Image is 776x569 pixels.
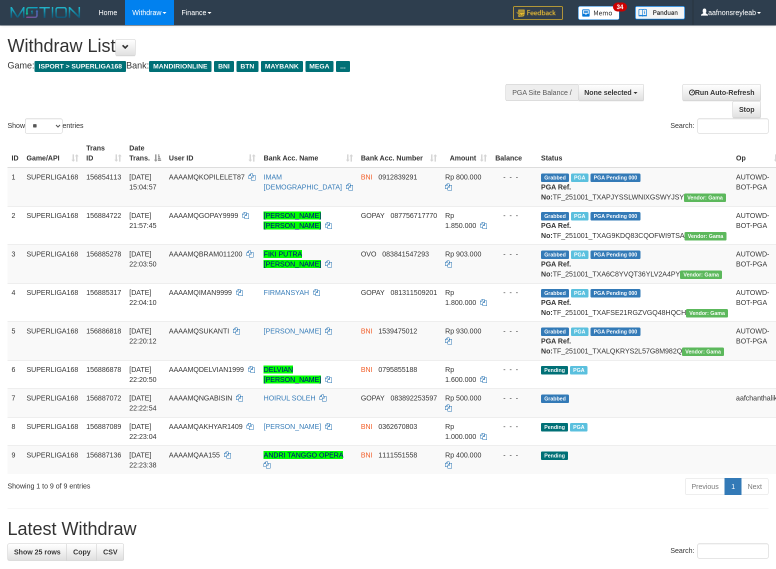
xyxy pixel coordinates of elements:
span: MANDIRIONLINE [149,61,211,72]
span: GOPAY [361,288,384,296]
td: 6 [7,360,22,388]
span: Vendor URL: https://trx31.1velocity.biz [684,193,726,202]
th: Bank Acc. Number: activate to sort column ascending [357,139,441,167]
span: [DATE] 21:57:45 [129,211,157,229]
span: PGA Pending [590,173,640,182]
span: Vendor URL: https://trx31.1velocity.biz [682,347,724,356]
span: ... [336,61,349,72]
b: PGA Ref. No: [541,183,571,201]
span: Copy [73,548,90,556]
th: Trans ID: activate to sort column ascending [82,139,125,167]
select: Showentries [25,118,62,133]
div: - - - [495,210,533,220]
td: SUPERLIGA168 [22,388,82,417]
label: Search: [670,543,768,558]
div: - - - [495,393,533,403]
td: 9 [7,445,22,474]
span: Rp 500.000 [445,394,481,402]
span: PGA Pending [590,212,640,220]
div: - - - [495,172,533,182]
a: [PERSON_NAME] [PERSON_NAME] [263,211,321,229]
td: 3 [7,244,22,283]
div: - - - [495,326,533,336]
span: 156885317 [86,288,121,296]
span: Vendor URL: https://trx31.1velocity.biz [684,232,726,240]
div: - - - [495,249,533,259]
td: SUPERLIGA168 [22,321,82,360]
a: CSV [96,543,124,560]
span: AAAAMQIMAN9999 [169,288,232,296]
span: BNI [361,365,372,373]
span: Show 25 rows [14,548,60,556]
span: None selected [584,88,632,96]
td: 1 [7,167,22,206]
img: Feedback.jpg [513,6,563,20]
span: OVO [361,250,376,258]
td: 2 [7,206,22,244]
span: Copy 083841547293 to clipboard [382,250,429,258]
span: Marked by aafsoumeymey [570,366,587,374]
span: Grabbed [541,173,569,182]
div: - - - [495,450,533,460]
th: User ID: activate to sort column ascending [165,139,260,167]
span: 156884722 [86,211,121,219]
div: PGA Site Balance / [505,84,577,101]
div: Showing 1 to 9 of 9 entries [7,477,316,491]
td: SUPERLIGA168 [22,445,82,474]
span: 156887072 [86,394,121,402]
span: PGA Pending [590,327,640,336]
td: TF_251001_TXAFSE21RGZVGQ48HQCH [537,283,732,321]
span: Copy 0795855188 to clipboard [378,365,417,373]
span: MAYBANK [261,61,303,72]
span: Copy 087756717770 to clipboard [390,211,437,219]
span: Rp 903.000 [445,250,481,258]
td: SUPERLIGA168 [22,283,82,321]
span: 34 [613,2,626,11]
th: Status [537,139,732,167]
span: [DATE] 15:04:57 [129,173,157,191]
span: [DATE] 22:23:38 [129,451,157,469]
span: BNI [361,451,372,459]
th: Bank Acc. Name: activate to sort column ascending [259,139,356,167]
span: [DATE] 22:03:50 [129,250,157,268]
td: SUPERLIGA168 [22,360,82,388]
a: Show 25 rows [7,543,67,560]
span: Grabbed [541,250,569,259]
span: Marked by aafphoenmanit [571,289,588,297]
span: AAAAMQBRAM011200 [169,250,242,258]
a: Run Auto-Refresh [682,84,761,101]
td: TF_251001_TXAPJYSSLWNIXGSWYJSY [537,167,732,206]
span: Vendor URL: https://trx31.1velocity.biz [680,270,722,279]
td: 8 [7,417,22,445]
th: ID [7,139,22,167]
label: Search: [670,118,768,133]
img: MOTION_logo.png [7,5,83,20]
th: Date Trans.: activate to sort column descending [125,139,165,167]
span: GOPAY [361,211,384,219]
a: DELVIAN [PERSON_NAME] [263,365,321,383]
span: Rp 1.850.000 [445,211,476,229]
div: - - - [495,421,533,431]
span: Copy 1539475012 to clipboard [378,327,417,335]
td: TF_251001_TXAG9KDQ83CQOFWI9TSA [537,206,732,244]
span: [DATE] 22:04:10 [129,288,157,306]
span: MEGA [305,61,334,72]
span: Rp 800.000 [445,173,481,181]
td: SUPERLIGA168 [22,417,82,445]
td: TF_251001_TXA6C8YVQT36YLV2A4PY [537,244,732,283]
td: 5 [7,321,22,360]
span: Marked by aafsoumeymey [571,327,588,336]
a: [PERSON_NAME] [263,422,321,430]
h1: Withdraw List [7,36,507,56]
div: - - - [495,287,533,297]
a: [PERSON_NAME] [263,327,321,335]
h4: Game: Bank: [7,61,507,71]
span: Rp 1.000.000 [445,422,476,440]
span: PGA Pending [590,289,640,297]
span: 156887136 [86,451,121,459]
span: Grabbed [541,212,569,220]
th: Balance [491,139,537,167]
span: Marked by aafphoenmanit [571,250,588,259]
a: Previous [685,478,725,495]
h1: Latest Withdraw [7,519,768,539]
